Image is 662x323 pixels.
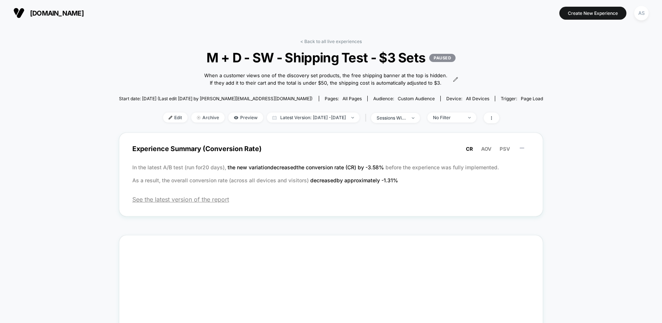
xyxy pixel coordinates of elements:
span: Archive [191,112,225,123]
span: Page Load [521,96,543,101]
img: end [468,117,471,118]
img: end [412,117,414,119]
span: PSV [500,146,510,152]
div: Audience: [373,96,435,101]
span: Start date: [DATE] (Last edit [DATE] by [PERSON_NAME][EMAIL_ADDRESS][DOMAIN_NAME]) [119,96,312,101]
span: Latest Version: [DATE] - [DATE] [267,112,360,123]
span: Edit [163,112,188,123]
img: end [351,117,354,118]
button: Create New Experience [559,7,626,20]
span: all pages [342,96,362,101]
button: PSV [497,146,512,152]
span: [DOMAIN_NAME] [30,9,84,17]
span: Custom Audience [398,96,435,101]
img: Visually logo [13,7,24,19]
div: sessions with impression [377,115,406,121]
div: No Filter [433,115,463,120]
button: CR [464,146,475,152]
span: M + D - SW - Shipping Test - $3 Sets [140,50,522,65]
span: the new variation decreased the conversion rate (CR) by -3.58 % [228,164,385,170]
span: decreased by approximately -1.31 % [310,177,398,183]
button: AS [632,6,651,21]
span: Device: [440,96,495,101]
span: CR [466,146,473,152]
button: AOV [479,146,494,152]
span: all devices [466,96,489,101]
img: end [197,116,201,120]
img: calendar [272,116,277,120]
div: AS [634,6,649,20]
img: edit [169,116,172,120]
p: PAUSED [429,54,456,62]
span: When a customer views one of the discovery set products, the free shipping banner at the top is h... [204,72,448,87]
div: Trigger: [501,96,543,101]
span: Preview [228,112,263,123]
p: In the latest A/B test (run for 20 days), before the experience was fully implemented. As a resul... [132,161,530,187]
span: | [363,112,371,123]
span: AOV [481,146,491,152]
span: Experience Summary (Conversion Rate) [132,140,530,157]
button: [DOMAIN_NAME] [11,7,86,19]
a: < Back to all live experiences [300,39,362,44]
div: Pages: [325,96,362,101]
span: See the latest version of the report [132,196,530,203]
